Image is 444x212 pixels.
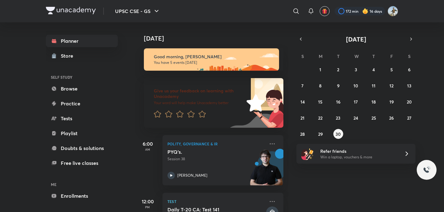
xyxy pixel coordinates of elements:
[372,53,375,59] abbr: Thursday
[154,100,244,105] p: Your word will help make Unacademy better
[315,81,325,91] button: September 8, 2025
[135,205,160,209] p: PM
[320,148,397,154] h6: Refer friends
[404,64,414,74] button: September 6, 2025
[46,72,118,82] h6: SELF STUDY
[353,83,358,89] abbr: September 10, 2025
[404,97,414,107] button: September 20, 2025
[301,53,304,59] abbr: Sunday
[389,99,394,105] abbr: September 19, 2025
[319,83,322,89] abbr: September 8, 2025
[387,81,397,91] button: September 12, 2025
[298,113,308,123] button: September 21, 2025
[315,97,325,107] button: September 15, 2025
[369,97,379,107] button: September 18, 2025
[353,115,358,121] abbr: September 24, 2025
[387,64,397,74] button: September 5, 2025
[154,88,244,99] h6: Give us your feedback on learning with Unacademy
[408,53,411,59] abbr: Saturday
[351,81,361,91] button: September 10, 2025
[333,81,343,91] button: September 9, 2025
[298,97,308,107] button: September 14, 2025
[320,6,330,16] button: avatar
[337,83,340,89] abbr: September 9, 2025
[300,131,305,137] abbr: September 28, 2025
[135,140,160,148] h5: 6:00
[369,81,379,91] button: September 11, 2025
[46,35,118,47] a: Planner
[333,129,343,139] button: September 30, 2025
[167,198,265,205] p: Test
[305,35,407,43] button: [DATE]
[372,67,375,73] abbr: September 4, 2025
[300,99,305,105] abbr: September 14, 2025
[387,97,397,107] button: September 19, 2025
[315,129,325,139] button: September 29, 2025
[408,67,411,73] abbr: September 6, 2025
[46,179,118,190] h6: ME
[371,99,376,105] abbr: September 18, 2025
[333,113,343,123] button: September 23, 2025
[46,7,96,14] img: Company Logo
[355,67,357,73] abbr: September 3, 2025
[46,7,96,16] a: Company Logo
[371,115,376,121] abbr: September 25, 2025
[390,67,393,73] abbr: September 5, 2025
[318,115,322,121] abbr: September 22, 2025
[336,99,340,105] abbr: September 16, 2025
[389,115,394,121] abbr: September 26, 2025
[333,64,343,74] button: September 2, 2025
[320,154,397,160] p: Win a laptop, vouchers & more
[298,81,308,91] button: September 7, 2025
[46,97,118,110] a: Practice
[298,129,308,139] button: September 28, 2025
[337,67,339,73] abbr: September 2, 2025
[354,99,358,105] abbr: September 17, 2025
[407,99,412,105] abbr: September 20, 2025
[372,83,375,89] abbr: September 11, 2025
[301,148,314,160] img: referral
[389,83,393,89] abbr: September 12, 2025
[177,173,207,178] p: [PERSON_NAME]
[346,35,366,43] span: [DATE]
[46,142,118,154] a: Doubts & solutions
[354,53,359,59] abbr: Wednesday
[351,97,361,107] button: September 17, 2025
[301,83,304,89] abbr: September 7, 2025
[167,140,265,148] p: Polity, Governance & IR
[46,190,118,202] a: Enrollments
[300,115,304,121] abbr: September 21, 2025
[362,8,368,14] img: streak
[369,64,379,74] button: September 4, 2025
[225,78,283,128] img: feedback_image
[46,50,118,62] a: Store
[351,113,361,123] button: September 24, 2025
[167,156,265,162] p: Session 38
[135,198,160,205] h5: 12:00
[337,53,340,59] abbr: Tuesday
[351,64,361,74] button: September 3, 2025
[154,60,273,65] p: You have 5 events [DATE]
[315,64,325,74] button: September 1, 2025
[404,81,414,91] button: September 13, 2025
[369,113,379,123] button: September 25, 2025
[46,127,118,139] a: Playlist
[249,149,283,192] img: unacademy
[407,83,411,89] abbr: September 13, 2025
[318,99,322,105] abbr: September 15, 2025
[46,157,118,169] a: Free live classes
[167,149,245,155] h5: PYQ’s.
[387,113,397,123] button: September 26, 2025
[111,5,164,17] button: UPSC CSE - GS
[315,113,325,123] button: September 22, 2025
[336,115,340,121] abbr: September 23, 2025
[318,131,323,137] abbr: September 29, 2025
[46,112,118,125] a: Tests
[144,48,279,71] img: morning
[404,113,414,123] button: September 27, 2025
[46,82,118,95] a: Browse
[61,52,77,60] div: Store
[388,6,398,16] img: Srikanth Rathod
[319,53,322,59] abbr: Monday
[407,115,411,121] abbr: September 27, 2025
